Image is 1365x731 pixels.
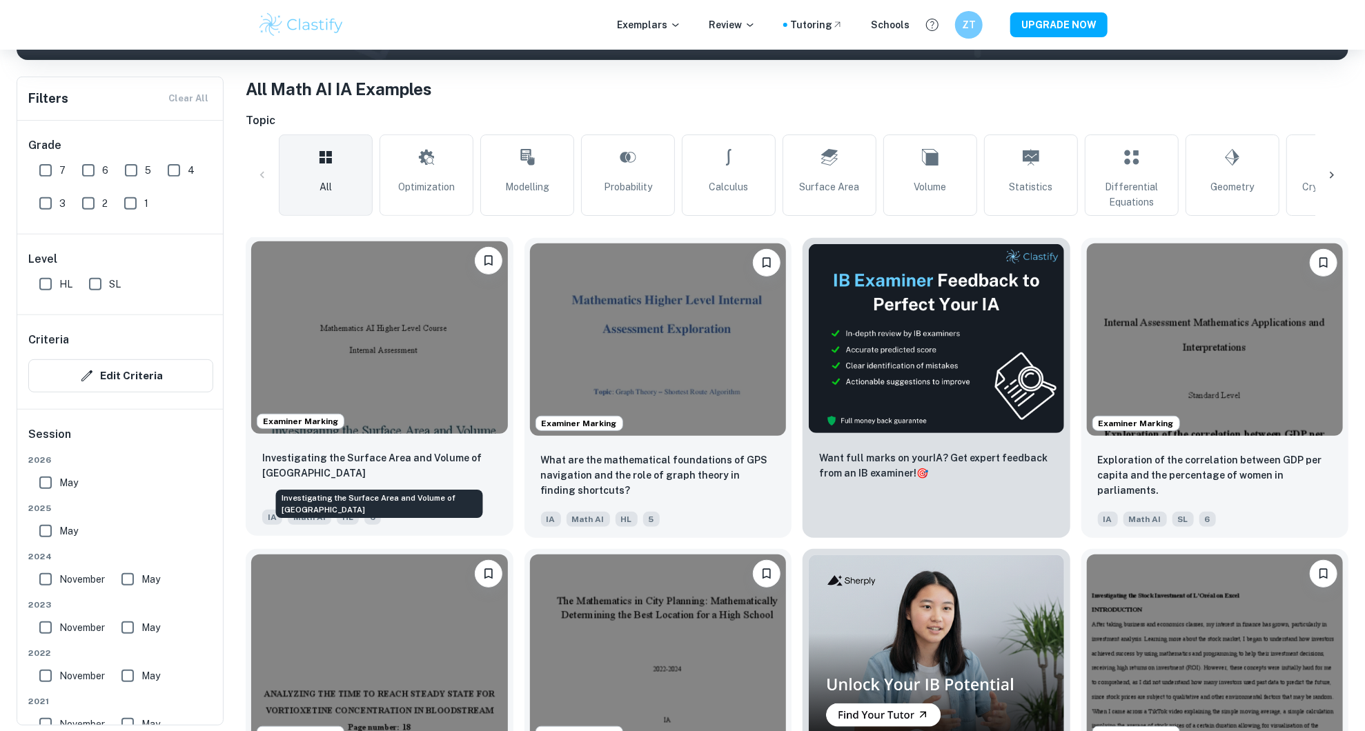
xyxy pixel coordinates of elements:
[28,426,213,454] h6: Session
[536,417,622,430] span: Examiner Marking
[1211,179,1255,194] span: Geometry
[475,560,502,588] button: Bookmark
[541,512,561,527] span: IA
[803,238,1070,538] a: ThumbnailWant full marks on yourIA? Get expert feedback from an IB examiner!
[790,17,843,32] a: Tutoring
[28,599,213,611] span: 2023
[1093,417,1179,430] span: Examiner Marking
[141,572,160,587] span: May
[1098,512,1118,527] span: IA
[398,179,455,194] span: Optimization
[753,560,780,588] button: Bookmark
[28,251,213,268] h6: Level
[916,468,928,479] span: 🎯
[1081,238,1349,538] a: Examiner MarkingBookmarkExploration of the correlation between GDP per capita and the percentage ...
[246,77,1348,101] h1: All Math AI IA Examples
[530,243,787,436] img: Math AI IA example thumbnail: What are the mathematical foundations of
[475,247,502,274] button: Bookmark
[1123,512,1167,527] span: Math AI
[59,523,78,539] span: May
[257,11,345,39] img: Clastify logo
[808,243,1065,434] img: Thumbnail
[59,475,78,490] span: May
[59,572,105,587] span: November
[262,510,282,525] span: IA
[109,277,121,292] span: SL
[1310,560,1337,588] button: Bookmark
[59,277,72,292] span: HL
[643,512,660,527] span: 5
[1010,12,1108,37] button: UPGRADE NOW
[541,452,776,498] p: What are the mathematical foundations of GPS navigation and the role of graph theory in finding s...
[59,163,66,178] span: 7
[871,17,910,32] a: Schools
[246,112,1348,129] h6: Topic
[188,163,195,178] span: 4
[1087,243,1344,436] img: Math AI IA example thumbnail: Exploration of the correlation between G
[567,512,610,527] span: Math AI
[1172,512,1194,527] span: SL
[921,13,944,37] button: Help and Feedback
[141,620,160,635] span: May
[145,163,151,178] span: 5
[59,620,105,635] span: November
[102,196,108,211] span: 2
[276,490,483,518] div: Investigating the Surface Area and Volume of [GEOGRAPHIC_DATA]
[144,196,148,211] span: 1
[262,450,497,481] p: Investigating the Surface Area and Volume of Lake Titicaca
[1310,249,1337,277] button: Bookmark
[102,163,108,178] span: 6
[257,415,344,428] span: Examiner Marking
[505,179,549,194] span: Modelling
[1303,179,1364,194] span: Cryptography
[320,179,332,194] span: All
[28,695,213,708] span: 2021
[709,17,756,32] p: Review
[616,512,638,527] span: HL
[28,550,213,563] span: 2024
[1010,179,1053,194] span: Statistics
[961,17,977,32] h6: ZT
[819,450,1054,481] p: Want full marks on your IA ? Get expert feedback from an IB examiner!
[524,238,792,538] a: Examiner MarkingBookmarkWhat are the mathematical foundations of GPS navigation and the role of g...
[59,668,105,683] span: November
[955,11,983,39] button: ZT
[800,179,860,194] span: Surface Area
[59,196,66,211] span: 3
[1098,452,1333,498] p: Exploration of the correlation between GDP per capita and the percentage of women in parliaments.
[246,238,513,538] a: Examiner MarkingBookmarkInvestigating the Surface Area and Volume of Lake TiticacaIAMath AIHL6
[28,502,213,514] span: 2025
[753,249,780,277] button: Bookmark
[709,179,749,194] span: Calculus
[1199,512,1216,527] span: 6
[28,454,213,466] span: 2026
[28,647,213,659] span: 2022
[141,668,160,683] span: May
[1091,179,1172,210] span: Differential Equations
[28,359,213,392] button: Edit Criteria
[914,179,947,194] span: Volume
[251,241,508,434] img: Math AI IA example thumbnail: Investigating the Surface Area and Volum
[28,137,213,154] h6: Grade
[28,89,68,108] h6: Filters
[617,17,681,32] p: Exemplars
[604,179,652,194] span: Probability
[28,332,69,348] h6: Criteria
